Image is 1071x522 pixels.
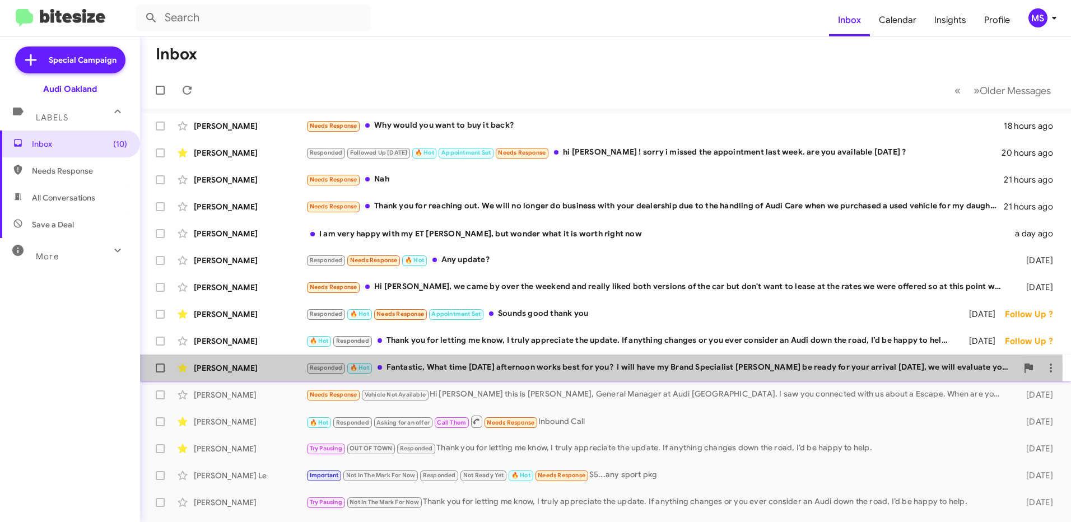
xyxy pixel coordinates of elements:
[948,79,1058,102] nav: Page navigation example
[400,445,433,452] span: Responded
[194,120,306,132] div: [PERSON_NAME]
[954,83,961,97] span: «
[365,391,426,398] span: Vehicle Not Available
[306,146,1002,159] div: hi [PERSON_NAME] ! sorry i missed the appointment last week. are you available [DATE] ?
[975,4,1019,36] a: Profile
[194,282,306,293] div: [PERSON_NAME]
[487,419,534,426] span: Needs Response
[194,201,306,212] div: [PERSON_NAME]
[829,4,870,36] span: Inbox
[350,364,369,371] span: 🔥 Hot
[310,122,357,129] span: Needs Response
[49,54,117,66] span: Special Campaign
[350,257,398,264] span: Needs Response
[194,335,306,347] div: [PERSON_NAME]
[376,419,430,426] span: Asking for an offer
[1005,309,1062,320] div: Follow Up ?
[306,361,1017,374] div: Fantastic, What time [DATE] afternoon works best for you? I will have my Brand Specialist [PERSON...
[32,165,127,176] span: Needs Response
[306,307,954,320] div: Sounds good thank you
[310,203,357,210] span: Needs Response
[310,498,342,506] span: Try Pausing
[415,149,434,156] span: 🔥 Hot
[350,445,392,452] span: OUT OF TOWN
[194,362,306,374] div: [PERSON_NAME]
[310,283,357,291] span: Needs Response
[1004,120,1062,132] div: 18 hours ago
[350,149,408,156] span: Followed Up [DATE]
[310,364,343,371] span: Responded
[194,174,306,185] div: [PERSON_NAME]
[306,442,1008,455] div: Thank you for letting me know, I truly appreciate the update. If anything changes down the road, ...
[310,149,343,156] span: Responded
[441,149,491,156] span: Appointment Set
[431,310,481,318] span: Appointment Set
[15,46,125,73] a: Special Campaign
[538,472,585,479] span: Needs Response
[136,4,371,31] input: Search
[306,496,1008,509] div: Thank you for letting me know, I truly appreciate the update. If anything changes or you ever con...
[113,138,127,150] span: (10)
[1008,416,1062,427] div: [DATE]
[498,149,546,156] span: Needs Response
[1004,201,1062,212] div: 21 hours ago
[1005,335,1062,347] div: Follow Up ?
[463,472,504,479] span: Not Ready Yet
[967,79,1058,102] button: Next
[310,176,357,183] span: Needs Response
[306,119,1004,132] div: Why would you want to buy it back?
[1008,255,1062,266] div: [DATE]
[32,138,127,150] span: Inbox
[310,257,343,264] span: Responded
[306,200,1004,213] div: Thank you for reaching out. We will no longer do business with your dealership due to the handlin...
[306,414,1008,428] div: Inbound Call
[1008,497,1062,508] div: [DATE]
[43,83,97,95] div: Audi Oakland
[194,443,306,454] div: [PERSON_NAME]
[32,219,74,230] span: Save a Deal
[925,4,975,36] a: Insights
[36,113,68,123] span: Labels
[954,309,1005,320] div: [DATE]
[511,472,530,479] span: 🔥 Hot
[1008,443,1062,454] div: [DATE]
[870,4,925,36] a: Calendar
[306,281,1008,293] div: Hi [PERSON_NAME], we came by over the weekend and really liked both versions of the car but don't...
[306,254,1008,267] div: Any update?
[310,472,339,479] span: Important
[32,192,95,203] span: All Conversations
[980,85,1051,97] span: Older Messages
[194,389,306,400] div: [PERSON_NAME]
[974,83,980,97] span: »
[310,419,329,426] span: 🔥 Hot
[194,147,306,159] div: [PERSON_NAME]
[954,335,1005,347] div: [DATE]
[350,310,369,318] span: 🔥 Hot
[194,470,306,481] div: [PERSON_NAME] Le
[194,255,306,266] div: [PERSON_NAME]
[306,228,1008,239] div: I am very happy with my ET [PERSON_NAME], but wonder what it is worth right now
[376,310,424,318] span: Needs Response
[194,309,306,320] div: [PERSON_NAME]
[194,228,306,239] div: [PERSON_NAME]
[36,251,59,262] span: More
[1028,8,1047,27] div: MS
[423,472,456,479] span: Responded
[194,497,306,508] div: [PERSON_NAME]
[1019,8,1059,27] button: MS
[1004,174,1062,185] div: 21 hours ago
[437,419,466,426] span: Call Them
[1008,282,1062,293] div: [DATE]
[948,79,967,102] button: Previous
[306,388,1008,401] div: Hi [PERSON_NAME] this is [PERSON_NAME], General Manager at Audi [GEOGRAPHIC_DATA]. I saw you conn...
[156,45,197,63] h1: Inbox
[310,391,357,398] span: Needs Response
[336,419,369,426] span: Responded
[405,257,424,264] span: 🔥 Hot
[1002,147,1062,159] div: 20 hours ago
[306,334,954,347] div: Thank you for letting me know, I truly appreciate the update. If anything changes or you ever con...
[310,337,329,344] span: 🔥 Hot
[310,310,343,318] span: Responded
